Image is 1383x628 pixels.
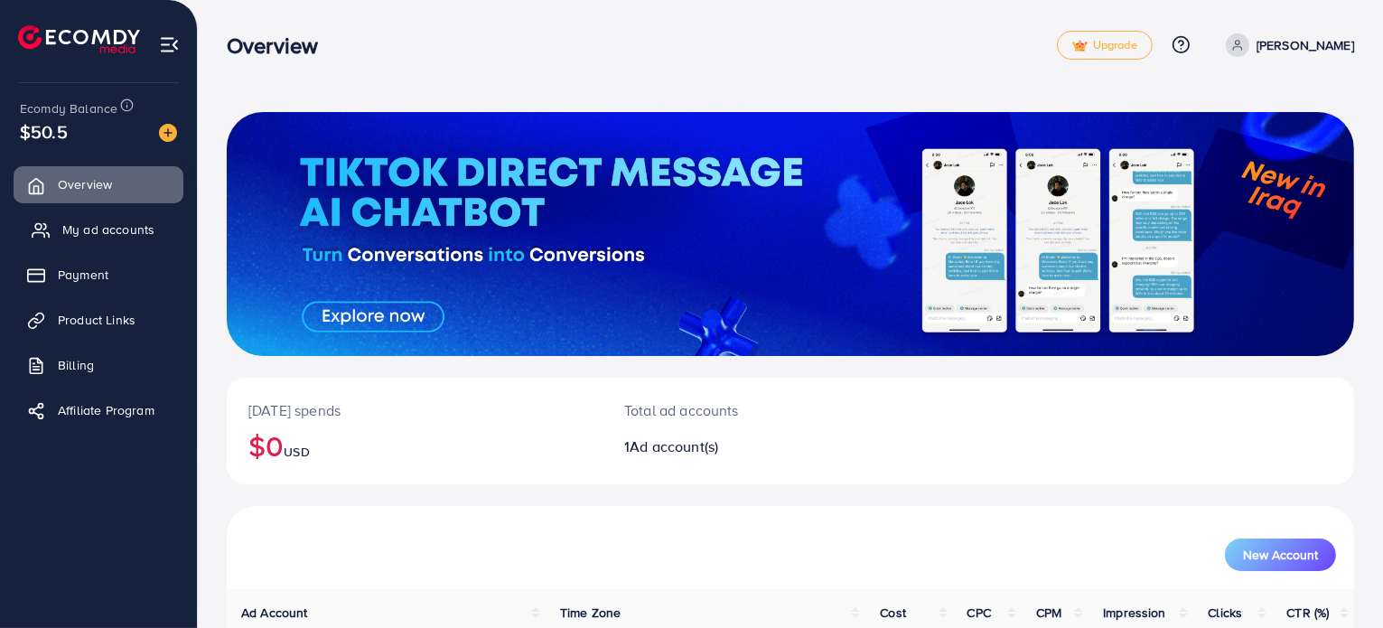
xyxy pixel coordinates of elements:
[1057,31,1153,60] a: tickUpgrade
[1257,34,1354,56] p: [PERSON_NAME]
[624,438,863,455] h2: 1
[1286,604,1329,622] span: CTR (%)
[14,166,183,202] a: Overview
[20,118,68,145] span: $50.5
[1072,40,1088,52] img: tick
[624,399,863,421] p: Total ad accounts
[1219,33,1354,57] a: [PERSON_NAME]
[1225,539,1336,571] button: New Account
[20,99,117,117] span: Ecomdy Balance
[14,257,183,293] a: Payment
[14,211,183,248] a: My ad accounts
[14,347,183,383] a: Billing
[1036,604,1061,622] span: CPM
[1243,548,1318,561] span: New Account
[58,356,94,374] span: Billing
[248,399,581,421] p: [DATE] spends
[284,443,309,461] span: USD
[1208,604,1242,622] span: Clicks
[58,311,135,329] span: Product Links
[58,175,112,193] span: Overview
[227,33,332,59] h3: Overview
[248,428,581,463] h2: $0
[18,25,140,53] img: logo
[241,604,308,622] span: Ad Account
[967,604,991,622] span: CPC
[62,220,154,239] span: My ad accounts
[1103,604,1166,622] span: Impression
[1072,39,1137,52] span: Upgrade
[14,302,183,338] a: Product Links
[58,266,108,284] span: Payment
[630,436,718,456] span: Ad account(s)
[880,604,906,622] span: Cost
[159,34,180,55] img: menu
[58,401,154,419] span: Affiliate Program
[159,124,177,142] img: image
[560,604,621,622] span: Time Zone
[14,392,183,428] a: Affiliate Program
